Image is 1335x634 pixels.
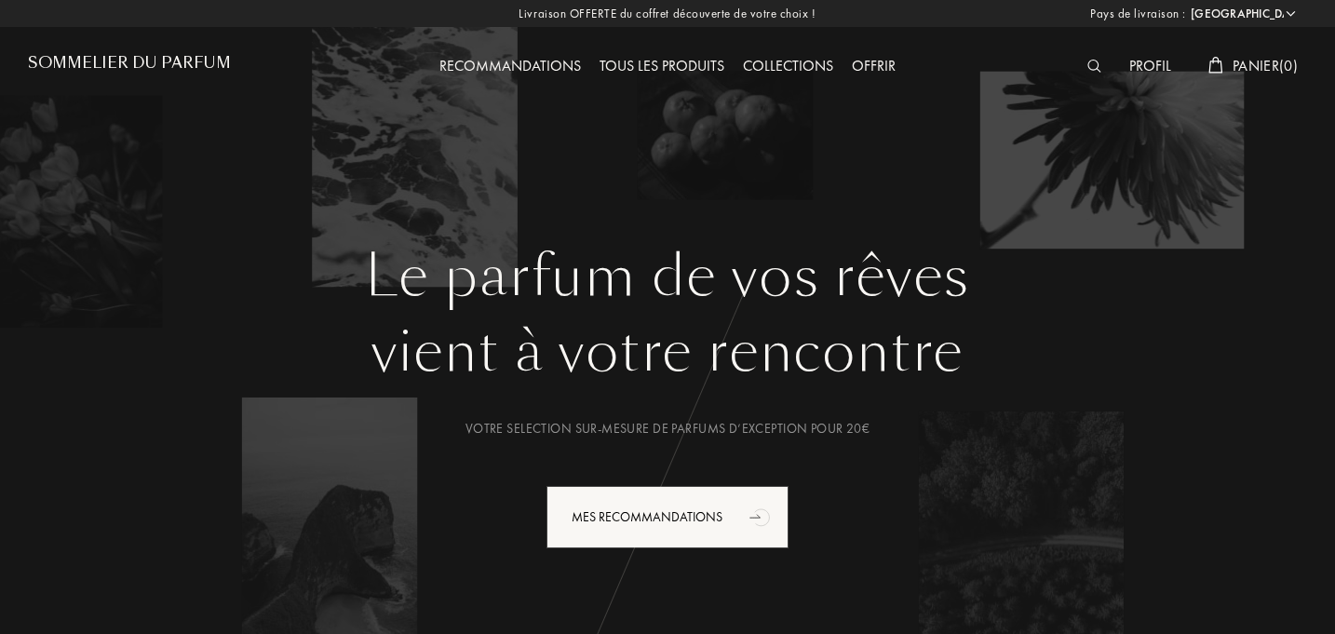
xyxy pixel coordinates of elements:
div: Votre selection sur-mesure de parfums d’exception pour 20€ [42,419,1293,438]
div: Mes Recommandations [546,486,789,548]
div: Collections [734,55,843,79]
a: Offrir [843,56,905,75]
h1: Sommelier du Parfum [28,54,231,72]
a: Mes Recommandationsanimation [533,486,802,548]
div: Profil [1120,55,1180,79]
img: cart_white.svg [1208,57,1223,74]
div: Tous les produits [590,55,734,79]
a: Recommandations [430,56,590,75]
h1: Le parfum de vos rêves [42,243,1293,310]
a: Tous les produits [590,56,734,75]
span: Panier ( 0 ) [1233,56,1298,75]
div: Offrir [843,55,905,79]
div: Recommandations [430,55,590,79]
a: Sommelier du Parfum [28,54,231,79]
a: Profil [1120,56,1180,75]
span: Pays de livraison : [1090,5,1186,23]
div: animation [743,498,780,535]
div: vient à votre rencontre [42,310,1293,394]
a: Collections [734,56,843,75]
img: search_icn_white.svg [1087,60,1101,73]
